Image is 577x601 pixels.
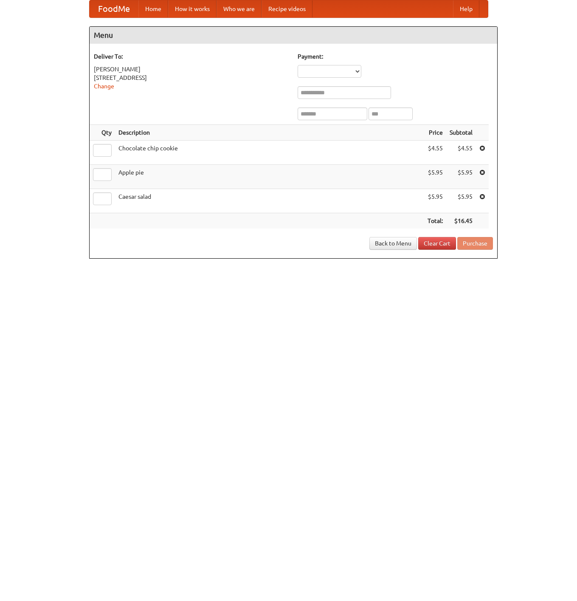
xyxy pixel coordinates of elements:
[457,237,493,250] button: Purchase
[94,83,114,90] a: Change
[446,141,476,165] td: $4.55
[115,189,424,213] td: Caesar salad
[424,189,446,213] td: $5.95
[446,189,476,213] td: $5.95
[94,52,289,61] h5: Deliver To:
[424,125,446,141] th: Price
[94,65,289,73] div: [PERSON_NAME]
[298,52,493,61] h5: Payment:
[90,125,115,141] th: Qty
[424,165,446,189] td: $5.95
[453,0,479,17] a: Help
[168,0,217,17] a: How it works
[90,27,497,44] h4: Menu
[262,0,312,17] a: Recipe videos
[115,165,424,189] td: Apple pie
[115,125,424,141] th: Description
[217,0,262,17] a: Who we are
[94,73,289,82] div: [STREET_ADDRESS]
[446,165,476,189] td: $5.95
[424,141,446,165] td: $4.55
[115,141,424,165] td: Chocolate chip cookie
[138,0,168,17] a: Home
[90,0,138,17] a: FoodMe
[418,237,456,250] a: Clear Cart
[446,213,476,229] th: $16.45
[369,237,417,250] a: Back to Menu
[446,125,476,141] th: Subtotal
[424,213,446,229] th: Total:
